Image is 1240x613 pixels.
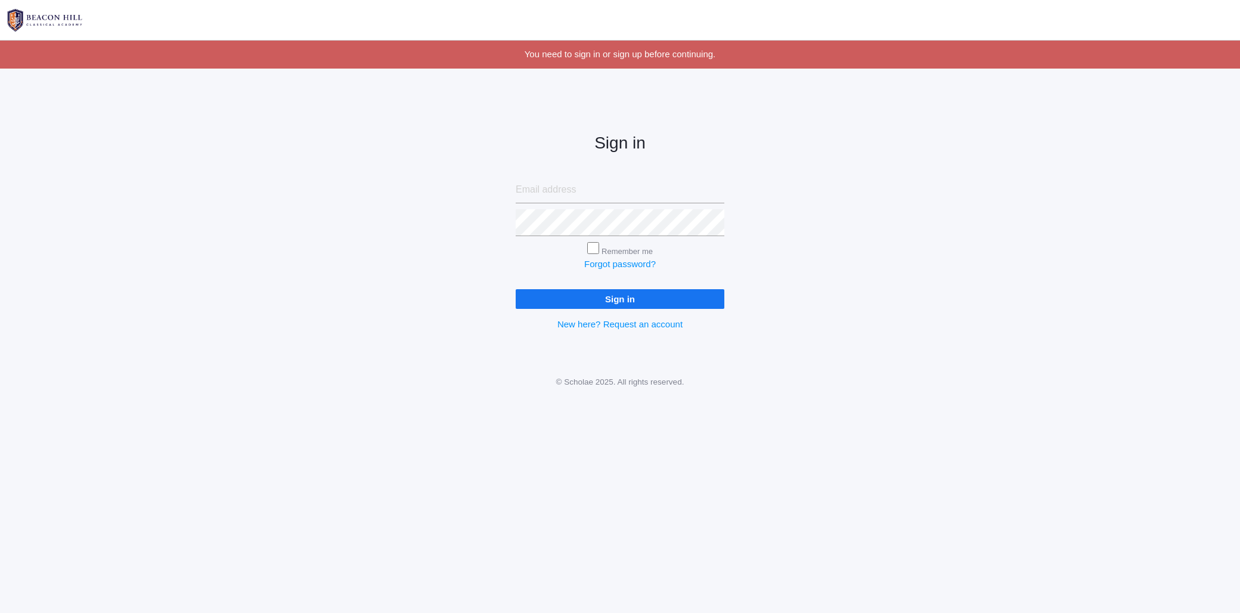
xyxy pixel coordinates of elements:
input: Sign in [516,289,724,309]
label: Remember me [602,247,653,256]
h2: Sign in [516,134,724,153]
a: New here? Request an account [557,319,683,329]
a: Forgot password? [584,259,656,269]
input: Email address [516,177,724,203]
